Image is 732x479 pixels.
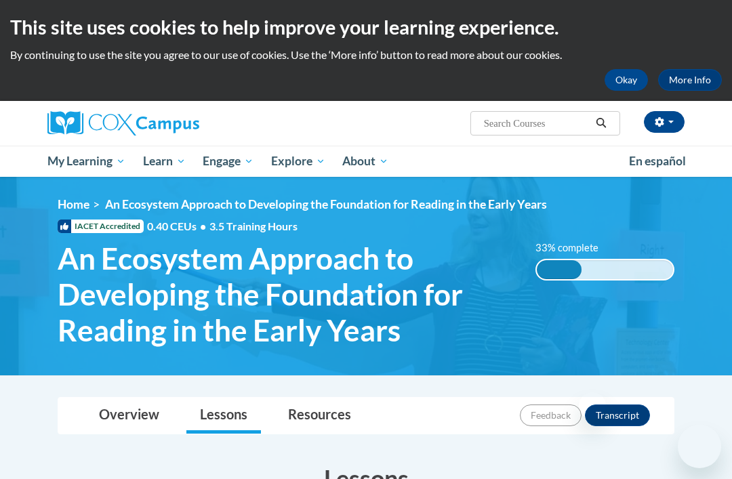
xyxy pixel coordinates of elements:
[658,69,722,91] a: More Info
[47,111,246,136] a: Cox Campus
[520,404,582,426] button: Feedback
[209,220,298,232] span: 3.5 Training Hours
[678,425,721,468] iframe: Button to launch messaging window
[591,115,611,131] button: Search
[58,220,144,233] span: IACET Accredited
[620,147,695,175] a: En español
[274,398,365,434] a: Resources
[85,398,173,434] a: Overview
[334,146,398,177] a: About
[342,153,388,169] span: About
[194,146,262,177] a: Engage
[105,197,547,211] span: An Ecosystem Approach to Developing the Foundation for Reading in the Early Years
[262,146,334,177] a: Explore
[58,241,515,348] span: An Ecosystem Approach to Developing the Foundation for Reading in the Early Years
[37,146,695,177] div: Main menu
[644,111,685,133] button: Account Settings
[10,47,722,62] p: By continuing to use the site you agree to our use of cookies. Use the ‘More info’ button to read...
[605,69,648,91] button: Okay
[483,115,591,131] input: Search Courses
[58,197,89,211] a: Home
[47,111,199,136] img: Cox Campus
[203,153,253,169] span: Engage
[579,392,606,419] iframe: Close message
[10,14,722,41] h2: This site uses cookies to help improve your learning experience.
[271,153,325,169] span: Explore
[200,220,206,232] span: •
[629,154,686,168] span: En español
[535,241,613,255] label: 33% complete
[47,153,125,169] span: My Learning
[537,260,582,279] div: 33% complete
[186,398,261,434] a: Lessons
[39,146,134,177] a: My Learning
[147,219,209,234] span: 0.40 CEUs
[143,153,186,169] span: Learn
[134,146,195,177] a: Learn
